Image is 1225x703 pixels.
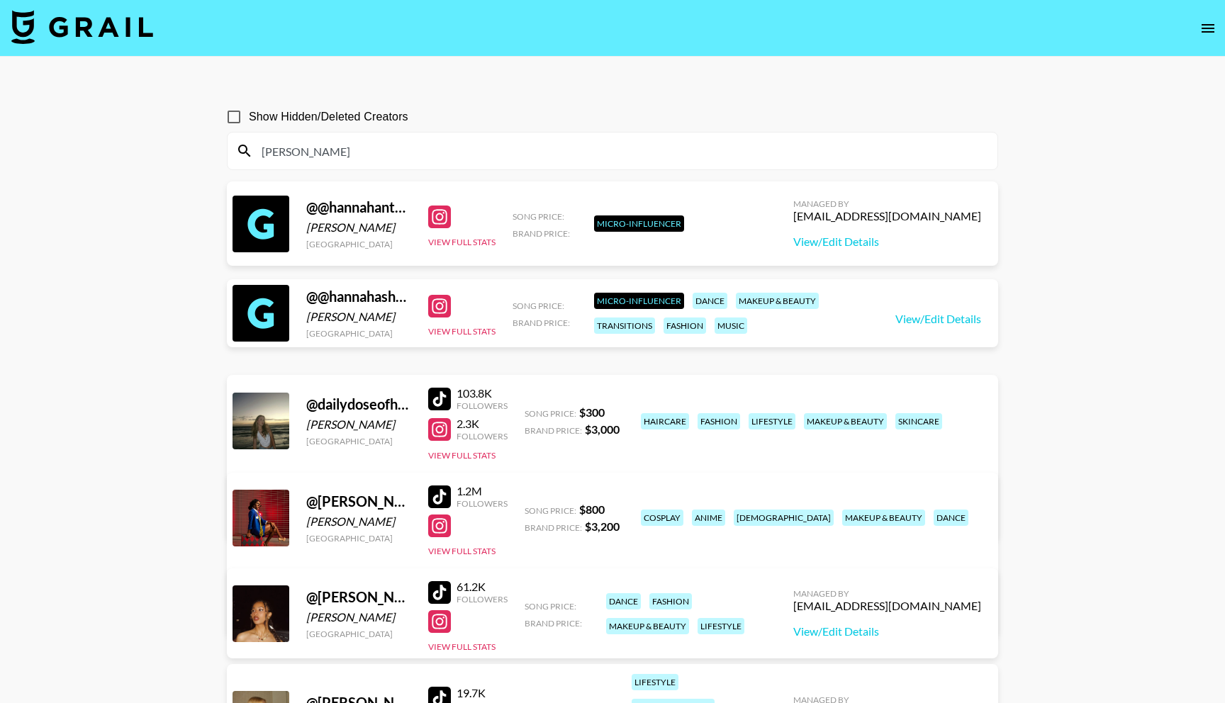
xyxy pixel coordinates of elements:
div: Followers [457,400,508,411]
div: makeup & beauty [842,510,925,526]
div: Micro-Influencer [594,293,684,309]
button: View Full Stats [428,641,496,652]
span: Show Hidden/Deleted Creators [249,108,408,125]
div: 103.8K [457,386,508,400]
div: music [715,317,747,334]
div: fashion [649,593,692,609]
div: [PERSON_NAME] [306,310,411,324]
span: Brand Price: [525,522,582,533]
span: Song Price: [513,300,564,311]
span: Song Price: [525,601,576,612]
a: View/Edit Details [793,624,981,639]
span: Brand Price: [513,228,570,239]
div: [GEOGRAPHIC_DATA] [306,239,411,249]
div: haircare [641,413,689,429]
div: [GEOGRAPHIC_DATA] [306,436,411,446]
div: Micro-Influencer [594,215,684,232]
strong: $ 300 [579,405,605,419]
div: @ [PERSON_NAME] [306,588,411,606]
div: Managed By [793,198,981,209]
div: makeup & beauty [606,618,689,634]
div: fashion [698,413,740,429]
div: @ dailydoseofhannahx [306,395,411,413]
strong: $ 3,000 [585,422,620,436]
div: [DEMOGRAPHIC_DATA] [734,510,834,526]
div: makeup & beauty [736,293,819,309]
div: [PERSON_NAME] [306,610,411,624]
div: [GEOGRAPHIC_DATA] [306,328,411,339]
a: View/Edit Details [793,235,981,249]
button: View Full Stats [428,237,496,247]
div: anime [692,510,725,526]
div: @ @hannahantoniaa [306,198,411,216]
span: Song Price: [525,408,576,419]
div: 19.7K [457,686,508,700]
button: View Full Stats [428,326,496,337]
span: Brand Price: [513,317,570,328]
div: [EMAIL_ADDRESS][DOMAIN_NAME] [793,209,981,223]
div: Followers [457,498,508,509]
button: View Full Stats [428,450,496,461]
div: Managed By [793,588,981,599]
span: Brand Price: [525,618,582,629]
div: Followers [457,431,508,442]
a: View/Edit Details [895,312,981,326]
div: 2.3K [457,417,508,431]
div: fashion [664,317,706,334]
div: [GEOGRAPHIC_DATA] [306,533,411,544]
div: cosplay [641,510,683,526]
div: [GEOGRAPHIC_DATA] [306,629,411,639]
button: open drawer [1194,14,1222,43]
div: dance [693,293,727,309]
div: Followers [457,594,508,604]
strong: $ 3,200 [585,519,620,533]
div: lifestyle [632,674,678,690]
div: 1.2M [457,484,508,498]
div: transitions [594,317,655,334]
button: View Full Stats [428,546,496,556]
strong: $ 800 [579,502,605,516]
div: [PERSON_NAME] [306,220,411,235]
div: lifestyle [698,618,744,634]
div: lifestyle [749,413,795,429]
div: dance [934,510,968,526]
div: [EMAIL_ADDRESS][DOMAIN_NAME] [793,599,981,613]
div: @ [PERSON_NAME].sherlie_ [306,493,411,510]
div: 61.2K [457,580,508,594]
div: [PERSON_NAME] [306,417,411,432]
input: Search by User Name [253,140,989,162]
div: skincare [895,413,942,429]
span: Song Price: [525,505,576,516]
div: dance [606,593,641,609]
div: makeup & beauty [804,413,887,429]
img: Grail Talent [11,10,153,44]
span: Brand Price: [525,425,582,436]
div: @ @hannahashdownx [306,288,411,305]
span: Song Price: [513,211,564,222]
div: [PERSON_NAME] [306,514,411,529]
